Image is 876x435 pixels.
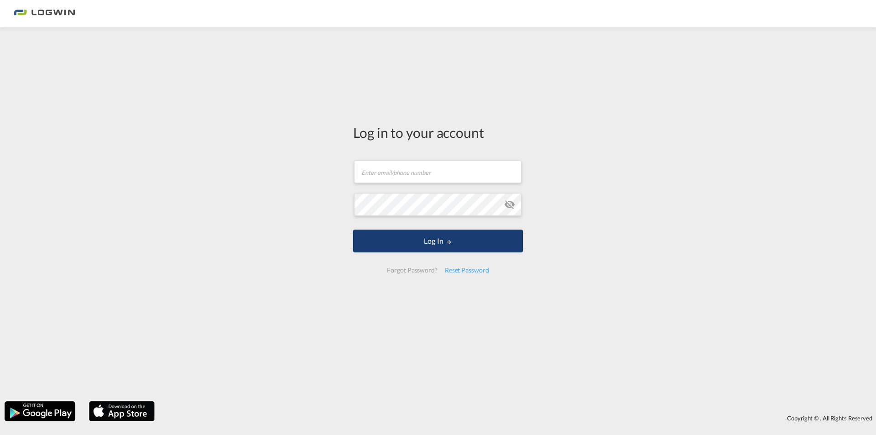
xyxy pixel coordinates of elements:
img: bc73a0e0d8c111efacd525e4c8ad7d32.png [14,4,75,24]
img: google.png [4,400,76,422]
div: Reset Password [441,262,493,278]
img: apple.png [88,400,156,422]
input: Enter email/phone number [354,160,521,183]
div: Forgot Password? [383,262,441,278]
button: LOGIN [353,230,523,252]
div: Log in to your account [353,123,523,142]
md-icon: icon-eye-off [504,199,515,210]
div: Copyright © . All Rights Reserved [159,410,876,426]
